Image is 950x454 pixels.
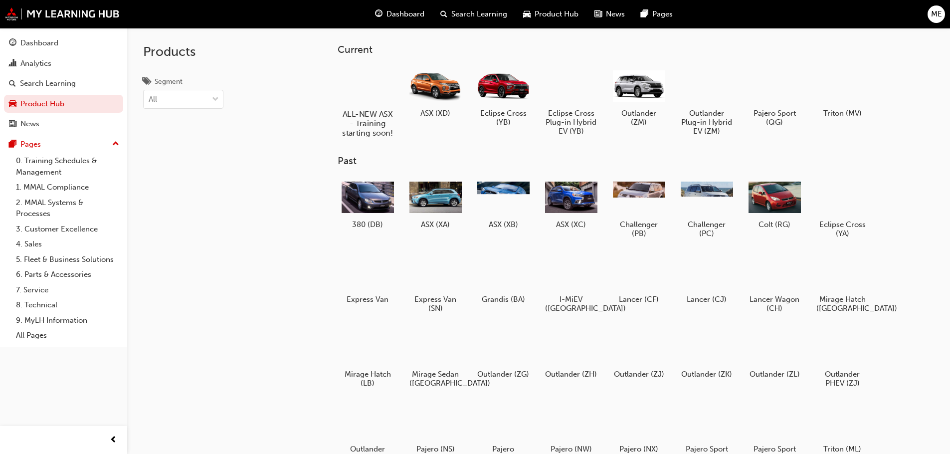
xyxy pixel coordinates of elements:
[4,32,123,135] button: DashboardAnalyticsSearch LearningProduct HubNews
[4,34,123,52] a: Dashboard
[473,250,533,308] a: Grandis (BA)
[20,58,51,69] div: Analytics
[12,328,123,343] a: All Pages
[816,220,869,238] h5: Eclipse Cross (YA)
[9,59,16,68] span: chart-icon
[405,63,465,121] a: ASX (XD)
[473,175,533,233] a: ASX (XB)
[149,94,157,105] div: All
[405,325,465,392] a: Mirage Sedan ([GEOGRAPHIC_DATA])
[609,250,669,308] a: Lancer (CF)
[541,250,601,317] a: I-MiEV ([GEOGRAPHIC_DATA])
[681,295,733,304] h5: Lancer (CJ)
[12,180,123,195] a: 1. MMAL Compliance
[749,295,801,313] h5: Lancer Wagon (CH)
[586,4,633,24] a: news-iconNews
[9,100,16,109] span: car-icon
[386,8,424,20] span: Dashboard
[143,78,151,87] span: tags-icon
[745,175,804,233] a: Colt (RG)
[677,63,737,139] a: Outlander Plug-in Hybrid EV (ZM)
[749,220,801,229] h5: Colt (RG)
[405,250,465,317] a: Express Van (SN)
[745,250,804,317] a: Lancer Wagon (CH)
[409,220,462,229] h5: ASX (XA)
[749,370,801,379] h5: Outlander (ZL)
[613,295,665,304] h5: Lancer (CF)
[652,8,673,20] span: Pages
[367,4,432,24] a: guage-iconDashboard
[20,118,39,130] div: News
[613,109,665,127] h5: Outlander (ZM)
[812,250,872,317] a: Mirage Hatch ([GEOGRAPHIC_DATA])
[545,109,597,136] h5: Eclipse Cross Plug-in Hybrid EV (YB)
[20,37,58,49] div: Dashboard
[928,5,945,23] button: ME
[613,445,665,454] h5: Pajero (NX)
[473,63,533,130] a: Eclipse Cross (YB)
[609,325,669,383] a: Outlander (ZJ)
[535,8,578,20] span: Product Hub
[633,4,681,24] a: pages-iconPages
[816,109,869,118] h5: Triton (MV)
[20,78,76,89] div: Search Learning
[812,63,872,121] a: Triton (MV)
[143,44,223,60] h2: Products
[20,139,41,150] div: Pages
[12,153,123,180] a: 0. Training Schedules & Management
[477,109,530,127] h5: Eclipse Cross (YB)
[338,175,397,233] a: 380 (DB)
[613,220,665,238] h5: Challenger (PB)
[409,370,462,388] h5: Mirage Sedan ([GEOGRAPHIC_DATA])
[12,236,123,252] a: 4. Sales
[681,220,733,238] h5: Challenger (PC)
[212,93,219,106] span: down-icon
[112,138,119,151] span: up-icon
[340,109,395,138] h5: ALL-NEW ASX - Training starting soon!
[4,54,123,73] a: Analytics
[409,445,462,454] h5: Pajero (NS)
[338,325,397,392] a: Mirage Hatch (LB)
[4,115,123,133] a: News
[375,8,382,20] span: guage-icon
[5,7,120,20] img: mmal
[681,109,733,136] h5: Outlander Plug-in Hybrid EV (ZM)
[440,8,447,20] span: search-icon
[677,250,737,308] a: Lancer (CJ)
[613,370,665,379] h5: Outlander (ZJ)
[477,295,530,304] h5: Grandis (BA)
[405,175,465,233] a: ASX (XA)
[338,155,904,167] h3: Past
[816,295,869,313] h5: Mirage Hatch ([GEOGRAPHIC_DATA])
[641,8,648,20] span: pages-icon
[545,370,597,379] h5: Outlander (ZH)
[12,297,123,313] a: 8. Technical
[545,220,597,229] h5: ASX (XC)
[12,195,123,222] a: 2. MMAL Systems & Processes
[681,370,733,379] h5: Outlander (ZK)
[432,4,515,24] a: search-iconSearch Learning
[9,140,16,149] span: pages-icon
[609,175,669,242] a: Challenger (PB)
[523,8,531,20] span: car-icon
[338,63,397,139] a: ALL-NEW ASX - Training starting soon!
[342,370,394,388] h5: Mirage Hatch (LB)
[338,44,904,55] h3: Current
[545,295,597,313] h5: I-MiEV ([GEOGRAPHIC_DATA])
[541,325,601,383] a: Outlander (ZH)
[342,295,394,304] h5: Express Van
[9,120,16,129] span: news-icon
[4,95,123,113] a: Product Hub
[609,63,669,130] a: Outlander (ZM)
[749,109,801,127] h5: Pajero Sport (QG)
[12,267,123,282] a: 6. Parts & Accessories
[816,370,869,388] h5: Outlander PHEV (ZJ)
[9,39,16,48] span: guage-icon
[812,325,872,392] a: Outlander PHEV (ZJ)
[606,8,625,20] span: News
[812,175,872,242] a: Eclipse Cross (YA)
[594,8,602,20] span: news-icon
[12,282,123,298] a: 7. Service
[155,77,183,87] div: Segment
